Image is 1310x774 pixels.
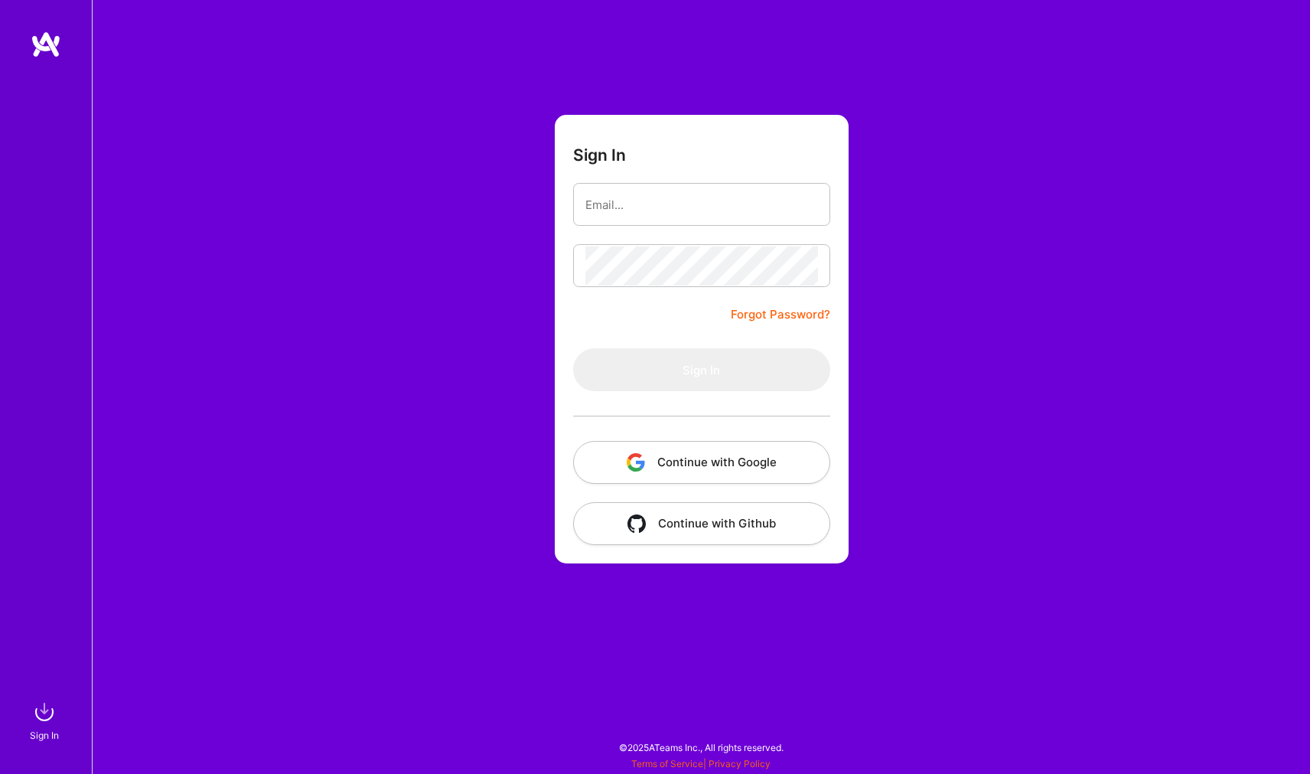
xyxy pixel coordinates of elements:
[627,453,645,472] img: icon
[573,441,830,484] button: Continue with Google
[573,145,626,165] h3: Sign In
[30,727,59,743] div: Sign In
[573,348,830,391] button: Sign In
[585,185,818,224] input: Email...
[631,758,771,769] span: |
[32,697,60,743] a: sign inSign In
[573,502,830,545] button: Continue with Github
[627,514,646,533] img: icon
[631,758,703,769] a: Terms of Service
[731,305,830,324] a: Forgot Password?
[29,697,60,727] img: sign in
[31,31,61,58] img: logo
[92,728,1310,766] div: © 2025 ATeams Inc., All rights reserved.
[709,758,771,769] a: Privacy Policy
